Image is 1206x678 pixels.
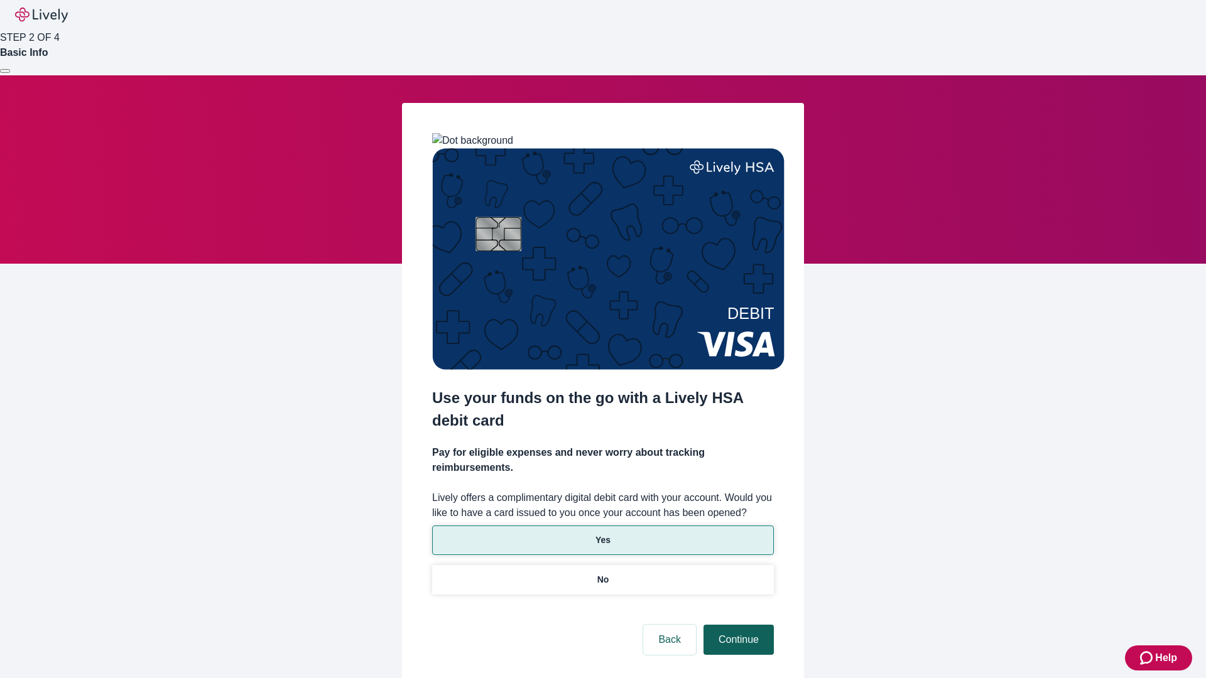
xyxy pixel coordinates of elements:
[432,525,774,555] button: Yes
[1125,645,1192,670] button: Zendesk support iconHelp
[432,445,774,475] h4: Pay for eligible expenses and never worry about tracking reimbursements.
[432,133,513,148] img: Dot background
[432,565,774,595] button: No
[432,387,774,432] h2: Use your funds on the go with a Lively HSA debit card
[15,8,68,23] img: Lively
[595,534,611,547] p: Yes
[432,148,785,370] img: Debit card
[1140,650,1155,665] svg: Zendesk support icon
[1155,650,1177,665] span: Help
[703,625,774,655] button: Continue
[432,490,774,520] label: Lively offers a complimentary digital debit card with your account. Would you like to have a card...
[597,573,609,586] p: No
[643,625,696,655] button: Back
